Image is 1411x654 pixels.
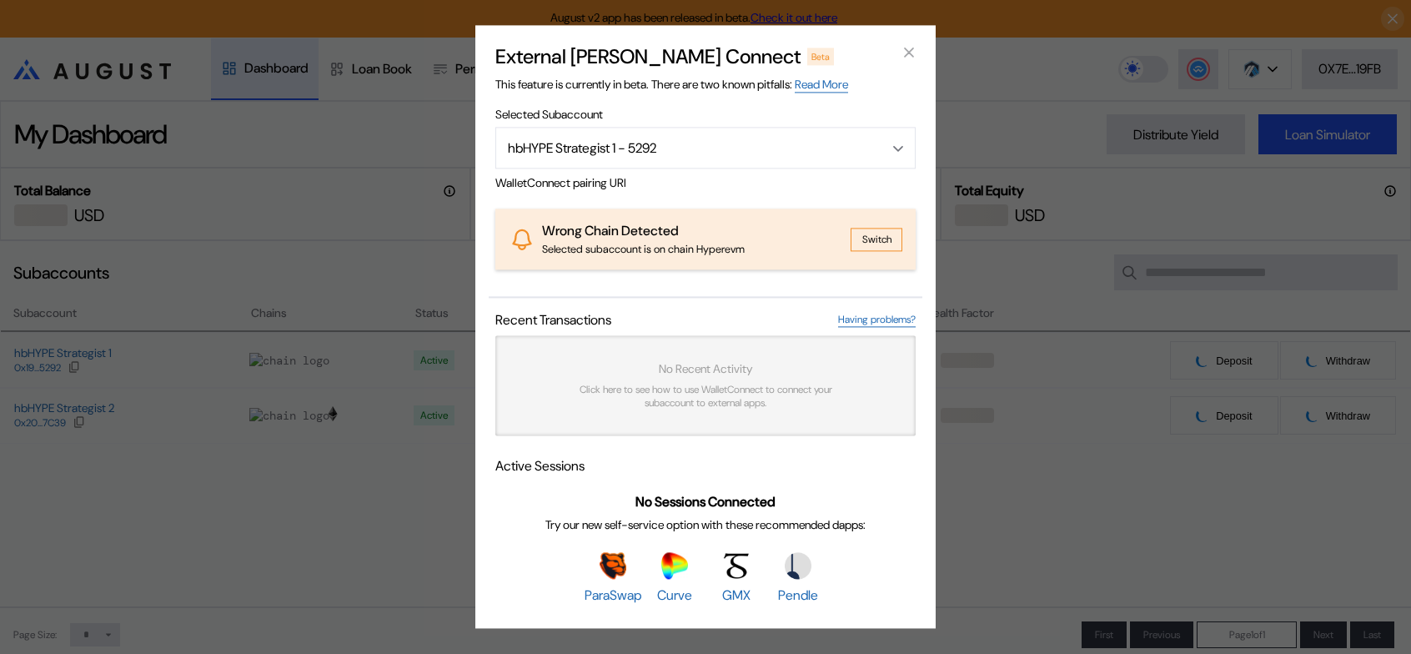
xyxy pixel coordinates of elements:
img: ParaSwap [600,552,626,579]
a: Read More [795,77,848,93]
div: hbHYPE Strategist 1 - 5292 [508,139,860,157]
h2: External [PERSON_NAME] Connect [495,43,801,69]
span: Pendle [778,586,818,604]
button: close modal [896,38,922,65]
div: Wrong Chain Detected [542,222,851,239]
a: GMXGMX [708,552,765,604]
span: No Sessions Connected [635,493,776,511]
a: ParaSwapParaSwap [585,552,641,604]
span: No Recent Activity [659,362,752,377]
button: Open menu [495,127,916,169]
button: Switch [851,228,902,251]
a: CurveCurve [646,552,703,604]
span: Recent Transactions [495,312,611,330]
img: GMX [723,552,750,579]
span: Click here to see how to use WalletConnect to connect your subaccount to external apps. [562,384,849,410]
img: Curve [661,552,688,579]
img: Pendle [785,552,811,579]
a: No Recent ActivityClick here to see how to use WalletConnect to connect your subaccount to extern... [495,336,916,436]
span: GMX [722,586,751,604]
span: This feature is currently in beta. There are two known pitfalls: [495,77,848,93]
span: ParaSwap [585,586,641,604]
span: Selected Subaccount [495,107,916,122]
a: Having problems? [838,314,916,328]
span: Curve [657,586,692,604]
a: PendlePendle [770,552,826,604]
span: Try our new self-service option with these recommended dapps: [545,517,866,532]
div: Beta [807,48,834,65]
span: WalletConnect pairing URI [495,175,916,190]
div: Selected subaccount is on chain Hyperevm [542,243,851,257]
span: Active Sessions [495,458,585,475]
